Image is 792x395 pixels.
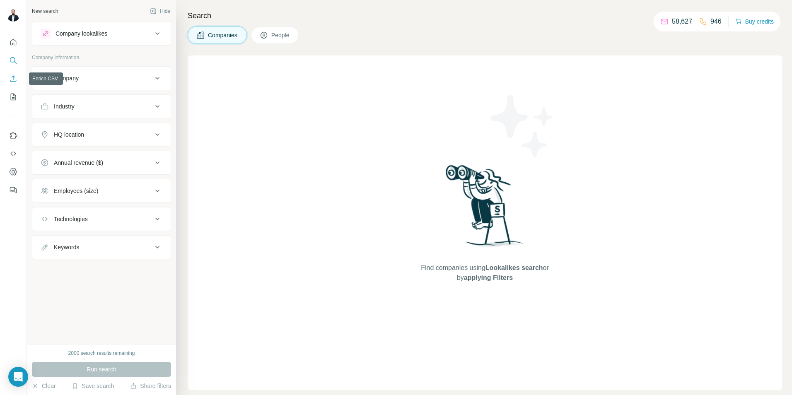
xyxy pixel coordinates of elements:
[442,163,528,255] img: Surfe Illustration - Woman searching with binoculars
[7,53,20,68] button: Search
[735,16,774,27] button: Buy credits
[8,367,28,387] div: Open Intercom Messenger
[54,130,84,139] div: HQ location
[485,264,543,271] span: Lookalikes search
[32,54,171,61] p: Company information
[56,29,107,38] div: Company lookalikes
[68,349,135,357] div: 2000 search results remaining
[32,382,56,390] button: Clear
[271,31,290,39] span: People
[7,89,20,104] button: My lists
[32,96,171,116] button: Industry
[32,24,171,43] button: Company lookalikes
[7,164,20,179] button: Dashboard
[7,8,20,22] img: Avatar
[418,263,551,283] span: Find companies using or by
[7,183,20,197] button: Feedback
[54,74,79,82] div: Company
[485,89,560,163] img: Surfe Illustration - Stars
[672,17,692,26] p: 58,627
[7,71,20,86] button: Enrich CSV
[72,382,114,390] button: Save search
[208,31,238,39] span: Companies
[54,102,75,111] div: Industry
[130,382,171,390] button: Share filters
[144,5,176,17] button: Hide
[54,215,88,223] div: Technologies
[710,17,722,26] p: 946
[32,153,171,173] button: Annual revenue ($)
[54,187,98,195] div: Employees (size)
[54,243,79,251] div: Keywords
[188,10,782,22] h4: Search
[7,128,20,143] button: Use Surfe on LinkedIn
[7,35,20,50] button: Quick start
[32,181,171,201] button: Employees (size)
[32,237,171,257] button: Keywords
[54,159,103,167] div: Annual revenue ($)
[32,209,171,229] button: Technologies
[464,274,513,281] span: applying Filters
[32,68,171,88] button: Company
[7,146,20,161] button: Use Surfe API
[32,7,58,15] div: New search
[32,125,171,145] button: HQ location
